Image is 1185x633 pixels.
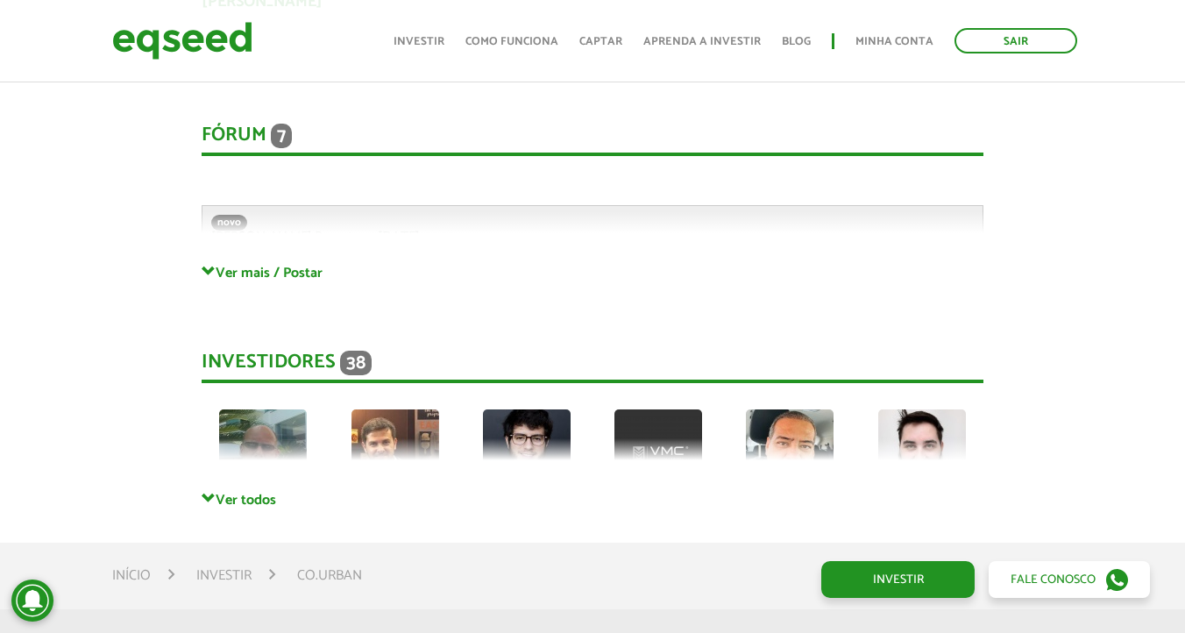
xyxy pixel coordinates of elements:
a: Investir [821,561,975,598]
div: Investidores [202,351,983,383]
img: EqSeed [112,18,252,64]
img: picture-73573-1611603096.jpg [351,409,439,497]
li: Co.Urban [297,564,362,587]
span: 38 [340,351,372,375]
a: Aprenda a investir [643,36,761,47]
a: Captar [579,36,622,47]
a: Ver mais / Postar [202,264,983,281]
a: Minha conta [855,36,933,47]
img: picture-110967-1726002930.jpg [746,409,834,497]
a: Investir [196,569,252,583]
a: Blog [782,36,811,47]
a: Investir [394,36,444,47]
img: picture-127253-1741784569.jpg [878,409,966,497]
img: picture-39313-1481646781.jpg [219,409,307,497]
span: 7 [271,124,292,148]
div: Fórum [202,124,983,156]
img: picture-61607-1560438405.jpg [483,409,571,497]
img: picture-100036-1732821753.png [614,409,702,497]
a: Início [112,569,151,583]
a: Fale conosco [989,561,1150,598]
a: Sair [954,28,1077,53]
a: Como funciona [465,36,558,47]
a: Ver todos [202,491,983,508]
